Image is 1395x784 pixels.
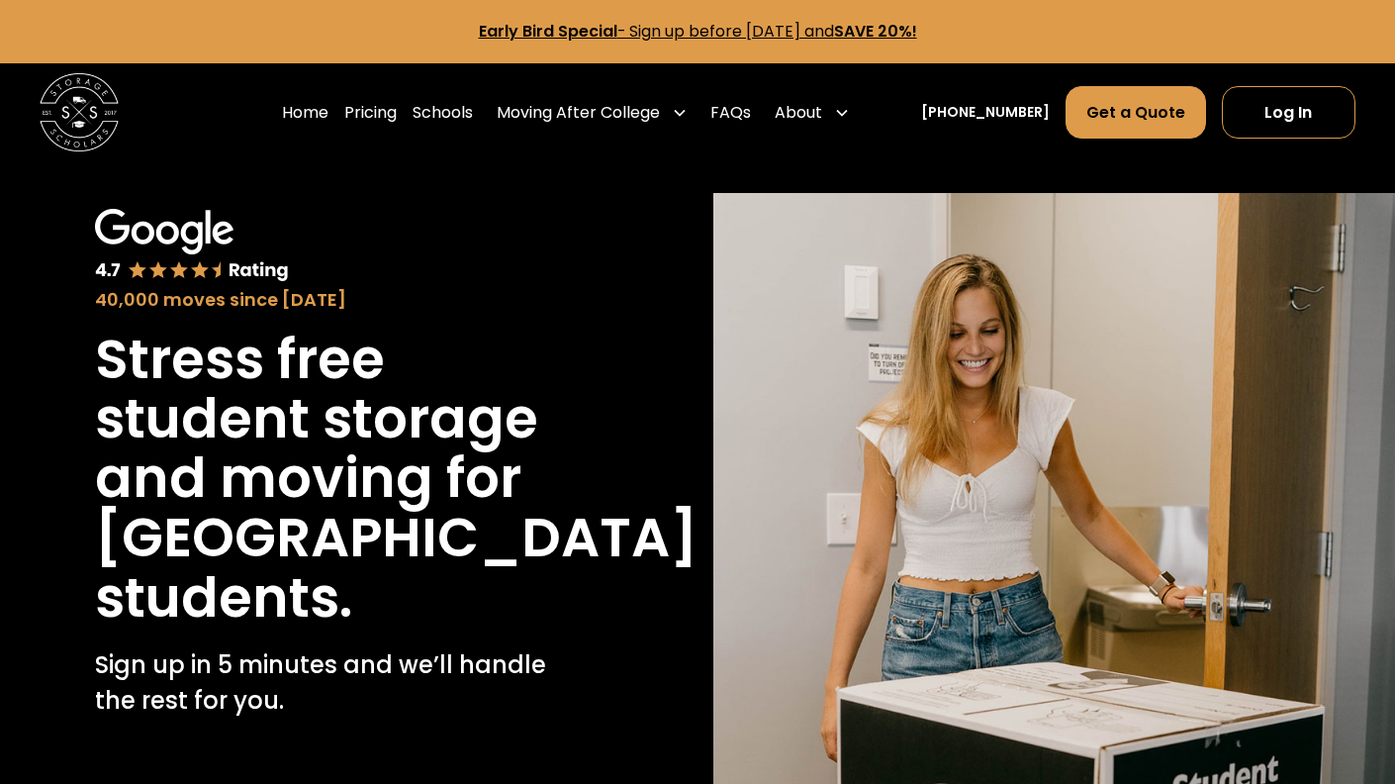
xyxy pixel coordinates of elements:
[95,647,586,719] p: Sign up in 5 minutes and we’ll handle the rest for you.
[767,85,858,141] div: About
[344,85,397,141] a: Pricing
[282,85,328,141] a: Home
[775,101,822,125] div: About
[921,102,1050,123] a: [PHONE_NUMBER]
[40,73,119,152] img: Storage Scholars main logo
[95,568,352,628] h1: students.
[497,101,660,125] div: Moving After College
[95,287,586,314] div: 40,000 moves since [DATE]
[95,508,697,567] h1: [GEOGRAPHIC_DATA]
[479,20,917,43] a: Early Bird Special- Sign up before [DATE] andSAVE 20%!
[479,20,617,43] strong: Early Bird Special
[489,85,696,141] div: Moving After College
[1066,86,1206,140] a: Get a Quote
[95,330,586,509] h1: Stress free student storage and moving for
[1222,86,1355,140] a: Log In
[834,20,917,43] strong: SAVE 20%!
[710,85,751,141] a: FAQs
[95,209,288,283] img: Google 4.7 star rating
[413,85,473,141] a: Schools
